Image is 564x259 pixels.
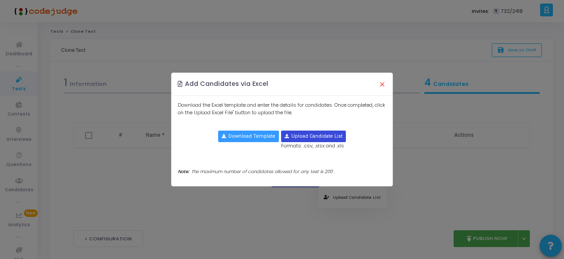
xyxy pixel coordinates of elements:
div: Formats: .csv, .xlsx and .xls [281,131,346,150]
span: Note: [178,168,189,175]
p: Download the Excel template and enter the details for candidates. Once completed, click on the Up... [178,101,387,116]
span: The maximum number of candidates allowed for any test is 200 . [191,168,335,175]
button: Download Template [218,131,279,142]
button: Close [373,74,392,94]
button: Upload Candidate List [281,131,346,142]
h4: Add Candidates via Excel [178,79,269,89]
